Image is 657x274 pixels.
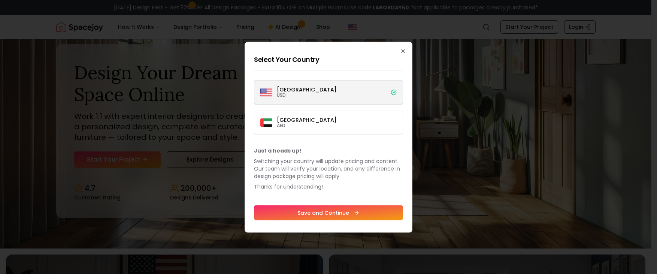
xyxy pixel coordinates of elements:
h2: Select Your Country [254,54,403,64]
p: Switching your country will update pricing and content. Our team will verify your location, and a... [254,157,403,180]
b: Just a heads up! [254,147,302,154]
p: Thanks for understanding! [254,183,403,190]
button: Save and Continue [254,205,403,220]
p: AED [277,122,337,128]
p: [GEOGRAPHIC_DATA] [277,87,337,92]
img: United States [260,86,272,98]
p: [GEOGRAPHIC_DATA] [277,117,337,122]
img: Dubai [260,118,272,127]
p: USD [277,92,337,98]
